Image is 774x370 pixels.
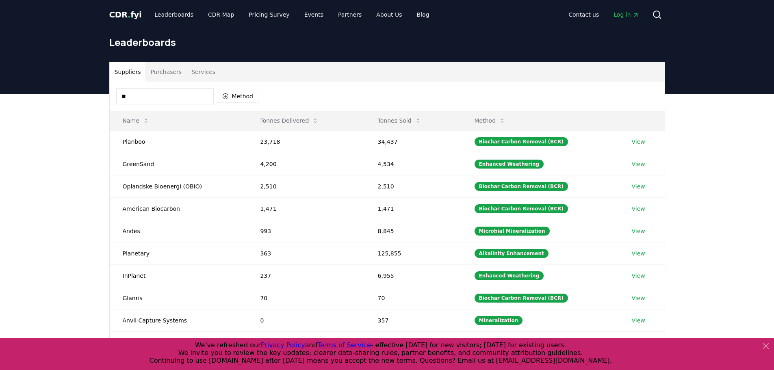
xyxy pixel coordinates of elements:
td: 23,718 [247,130,364,153]
td: Glanris [110,287,247,309]
td: 6,955 [365,264,462,287]
a: View [632,138,645,146]
td: Planeteers [110,331,247,354]
nav: Main [148,7,436,22]
div: Biochar Carbon Removal (BCR) [475,137,568,146]
button: Suppliers [110,62,146,82]
a: View [632,272,645,280]
td: 125,855 [365,242,462,264]
td: 993 [247,220,364,242]
a: View [632,249,645,257]
div: Alkalinity Enhancement [475,249,549,258]
button: Method [217,90,259,103]
td: 8,845 [365,220,462,242]
span: . [128,10,130,19]
a: Contact us [562,7,605,22]
td: 413 [365,331,462,354]
nav: Main [562,7,645,22]
a: CDR.fyi [109,9,142,20]
button: Method [468,113,512,129]
span: Log in [614,11,639,19]
td: 237 [247,264,364,287]
td: Planetary [110,242,247,264]
td: American Biocarbon [110,197,247,220]
span: CDR fyi [109,10,142,19]
a: View [632,182,645,190]
div: Biochar Carbon Removal (BCR) [475,182,568,191]
div: Enhanced Weathering [475,160,544,169]
td: 34,437 [365,130,462,153]
a: View [632,294,645,302]
a: Log in [607,7,645,22]
td: 1,471 [365,197,462,220]
td: GreenSand [110,153,247,175]
td: 70 [247,287,364,309]
button: Tonnes Delivered [254,113,325,129]
td: Oplandske Bioenergi (OBIO) [110,175,247,197]
td: 0 [247,331,364,354]
td: 2,510 [365,175,462,197]
td: 357 [365,309,462,331]
a: View [632,205,645,213]
button: Services [186,62,220,82]
td: 2,510 [247,175,364,197]
a: Leaderboards [148,7,200,22]
a: CDR Map [202,7,241,22]
a: Partners [332,7,368,22]
div: Biochar Carbon Removal (BCR) [475,294,568,303]
button: Tonnes Sold [371,113,428,129]
td: 363 [247,242,364,264]
td: 1,471 [247,197,364,220]
td: Anvil Capture Systems [110,309,247,331]
h1: Leaderboards [109,36,665,49]
a: Pricing Survey [242,7,296,22]
td: Planboo [110,130,247,153]
button: Name [116,113,156,129]
div: Microbial Mineralization [475,227,550,236]
td: 70 [365,287,462,309]
div: Mineralization [475,316,523,325]
div: Biochar Carbon Removal (BCR) [475,204,568,213]
td: 0 [247,309,364,331]
a: Events [298,7,330,22]
td: InPlanet [110,264,247,287]
button: Purchasers [145,62,186,82]
td: 4,200 [247,153,364,175]
div: Enhanced Weathering [475,271,544,280]
a: About Us [370,7,408,22]
a: View [632,316,645,325]
a: Blog [410,7,436,22]
a: View [632,227,645,235]
a: View [632,160,645,168]
td: 4,534 [365,153,462,175]
td: Andes [110,220,247,242]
